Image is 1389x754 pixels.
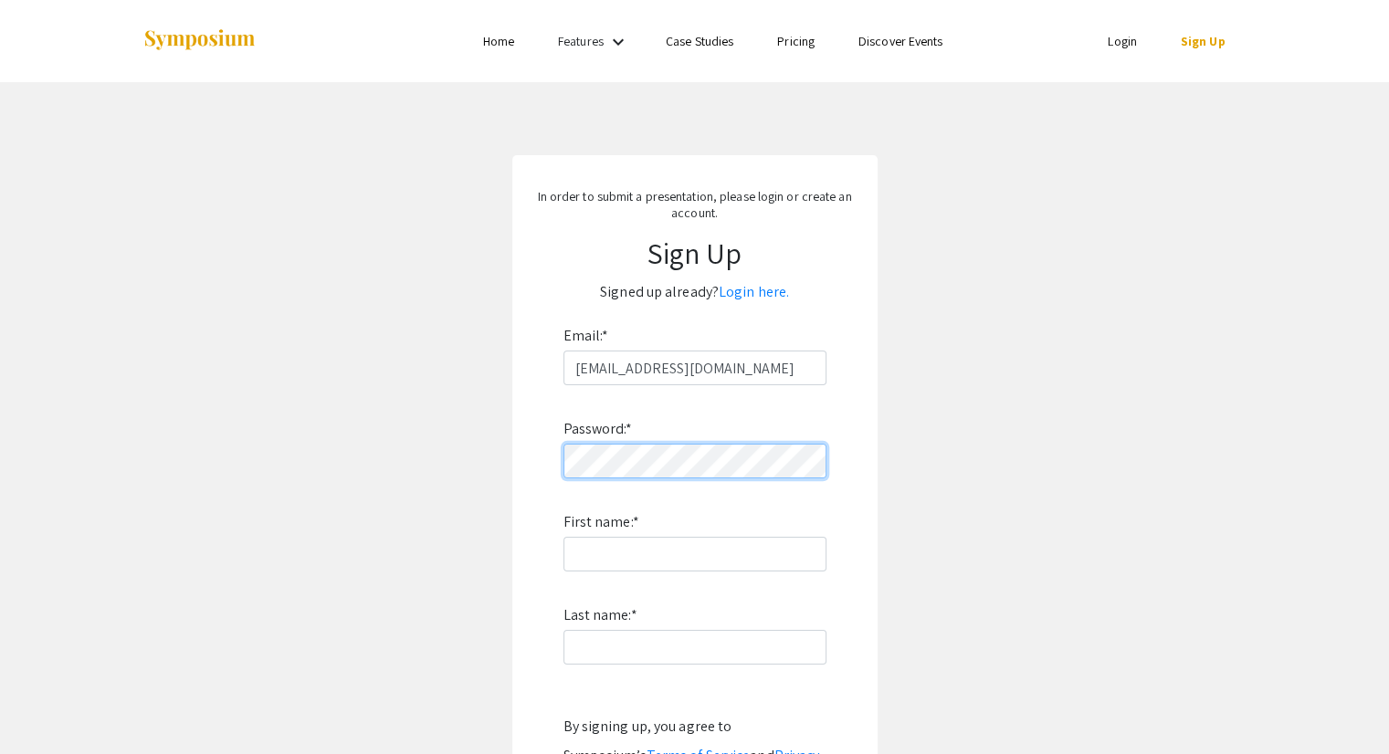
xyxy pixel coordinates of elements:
[531,188,859,221] p: In order to submit a presentation, please login or create an account.
[483,33,514,49] a: Home
[531,236,859,270] h1: Sign Up
[607,31,629,53] mat-icon: Expand Features list
[858,33,943,49] a: Discover Events
[777,33,815,49] a: Pricing
[563,601,637,630] label: Last name:
[142,28,257,53] img: Symposium by ForagerOne
[563,321,609,351] label: Email:
[531,278,859,307] p: Signed up already?
[558,33,604,49] a: Features
[14,672,78,740] iframe: Chat
[719,282,789,301] a: Login here.
[563,414,633,444] label: Password:
[1181,33,1226,49] a: Sign Up
[563,508,639,537] label: First name:
[666,33,733,49] a: Case Studies
[1108,33,1137,49] a: Login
